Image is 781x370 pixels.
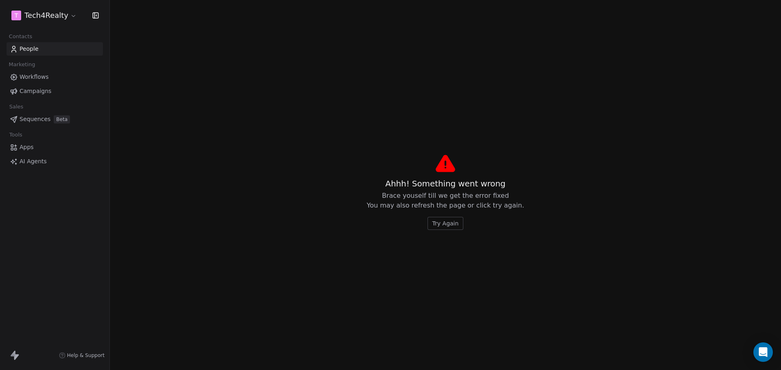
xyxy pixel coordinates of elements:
[15,11,18,19] span: T
[367,191,524,210] span: Brace youself till we get the error fixed You may also refresh the page or click try again.
[7,42,103,56] a: People
[428,217,464,230] button: Try Again
[20,87,51,95] span: Campaigns
[432,219,459,227] span: Try Again
[20,73,49,81] span: Workflows
[7,155,103,168] a: AI Agents
[7,84,103,98] a: Campaigns
[7,113,103,126] a: SequencesBeta
[20,115,50,123] span: Sequences
[10,9,79,22] button: TTech4Realty
[20,143,34,151] span: Apps
[59,352,105,359] a: Help & Support
[20,157,47,166] span: AI Agents
[753,342,773,362] div: Open Intercom Messenger
[6,129,26,141] span: Tools
[20,45,39,53] span: People
[7,141,103,154] a: Apps
[5,58,39,71] span: Marketing
[5,30,36,43] span: Contacts
[67,352,105,359] span: Help & Support
[24,10,68,21] span: Tech4Realty
[385,178,505,189] span: Ahhh! Something went wrong
[6,101,27,113] span: Sales
[54,115,70,123] span: Beta
[7,70,103,84] a: Workflows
